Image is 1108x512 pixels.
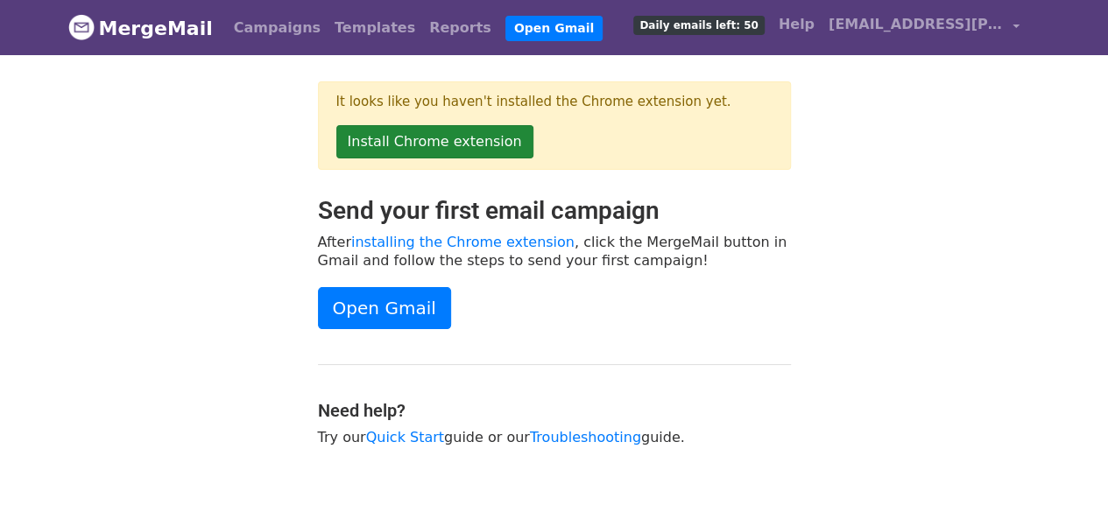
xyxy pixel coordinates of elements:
[318,233,791,270] p: After , click the MergeMail button in Gmail and follow the steps to send your first campaign!
[328,11,422,46] a: Templates
[318,196,791,226] h2: Send your first email campaign
[336,125,533,158] a: Install Chrome extension
[505,16,603,41] a: Open Gmail
[772,7,822,42] a: Help
[318,287,451,329] a: Open Gmail
[336,93,773,111] p: It looks like you haven't installed the Chrome extension yet.
[422,11,498,46] a: Reports
[626,7,771,42] a: Daily emails left: 50
[68,14,95,40] img: MergeMail logo
[318,400,791,421] h4: Need help?
[633,16,764,35] span: Daily emails left: 50
[318,428,791,446] p: Try our guide or our guide.
[227,11,328,46] a: Campaigns
[530,429,641,445] a: Troubleshooting
[351,234,575,250] a: installing the Chrome extension
[829,14,1004,35] span: [EMAIL_ADDRESS][PERSON_NAME][DOMAIN_NAME]
[1020,428,1108,512] iframe: Chat Widget
[366,429,444,445] a: Quick Start
[68,10,213,46] a: MergeMail
[822,7,1027,48] a: [EMAIL_ADDRESS][PERSON_NAME][DOMAIN_NAME]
